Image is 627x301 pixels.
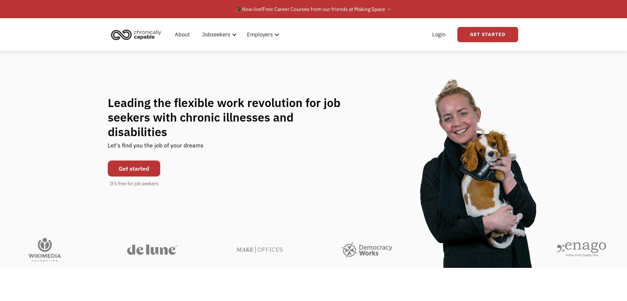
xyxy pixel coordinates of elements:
div: Jobseekers [202,30,230,39]
a: home [109,27,167,43]
img: Chronically Capable logo [109,27,163,43]
em: Now live! [242,6,263,12]
a: Get started [108,161,160,177]
div: 🎓 Free Career Courses from our friends at Making Space → [236,5,391,13]
div: It's free for job seekers [110,180,158,187]
a: Get Started [457,27,518,42]
div: Employers [242,23,281,46]
div: Employers [247,30,273,39]
div: Let's find you the job of your dreams [108,139,204,157]
a: Login [428,23,450,46]
div: Jobseekers [198,23,239,46]
h1: Leading the flexible work revolution for job seekers with chronic illnesses and disabilities [108,95,355,139]
a: About [170,23,194,46]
